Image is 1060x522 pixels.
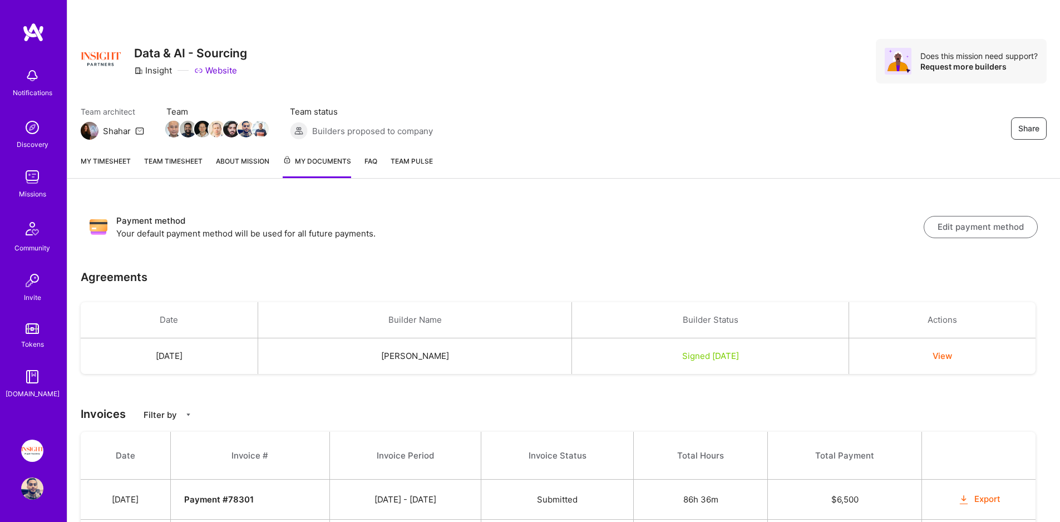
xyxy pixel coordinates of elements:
[81,39,121,79] img: Company Logo
[258,338,571,375] td: [PERSON_NAME]
[18,440,46,462] a: Insight Partners: Data & AI - Sourcing
[17,139,48,150] div: Discovery
[170,432,330,480] th: Invoice #
[849,302,1036,338] th: Actions
[26,323,39,334] img: tokens
[81,270,147,284] h3: Agreements
[572,302,849,338] th: Builder Status
[290,106,433,117] span: Team status
[103,125,131,137] div: Shahar
[135,126,144,135] i: icon Mail
[144,155,203,178] a: Team timesheet
[134,66,143,75] i: icon CompanyGray
[768,480,922,520] td: $ 6,500
[283,155,351,168] span: My Documents
[239,120,253,139] a: Team Member Avatar
[768,432,922,480] th: Total Payment
[184,494,254,505] strong: Payment # 78301
[330,432,481,480] th: Invoice Period
[223,121,240,137] img: Team Member Avatar
[330,480,481,520] td: [DATE] - [DATE]
[165,121,182,137] img: Team Member Avatar
[216,155,269,178] a: About Mission
[21,366,43,388] img: guide book
[81,338,258,375] td: [DATE]
[194,121,211,137] img: Team Member Avatar
[19,215,46,242] img: Community
[312,125,433,137] span: Builders proposed to company
[21,477,43,500] img: User Avatar
[283,155,351,178] a: My Documents
[21,166,43,188] img: teamwork
[1018,123,1039,134] span: Share
[957,494,970,506] i: icon OrangeDownload
[134,65,172,76] div: Insight
[290,122,308,140] img: Builders proposed to company
[180,121,196,137] img: Team Member Avatar
[21,440,43,462] img: Insight Partners: Data & AI - Sourcing
[81,432,170,480] th: Date
[209,121,225,137] img: Team Member Avatar
[81,155,131,178] a: My timesheet
[252,121,269,137] img: Team Member Avatar
[885,48,911,75] img: Avatar
[634,480,768,520] td: 86h 36m
[116,228,924,239] p: Your default payment method will be used for all future payments.
[166,106,268,117] span: Team
[18,477,46,500] a: User Avatar
[391,155,433,178] a: Team Pulse
[364,155,377,178] a: FAQ
[6,388,60,400] div: [DOMAIN_NAME]
[258,302,571,338] th: Builder Name
[185,411,192,418] i: icon CaretDown
[21,65,43,87] img: bell
[81,407,1047,421] h3: Invoices
[166,120,181,139] a: Team Member Avatar
[81,106,144,117] span: Team architect
[920,51,1038,61] div: Does this mission need support?
[144,409,177,421] p: Filter by
[81,122,98,140] img: Team Architect
[585,350,835,362] div: Signed [DATE]
[14,242,50,254] div: Community
[933,350,952,362] button: View
[13,87,52,99] div: Notifications
[194,65,237,76] a: Website
[90,218,107,236] img: Payment method
[1011,117,1047,140] button: Share
[22,22,45,42] img: logo
[481,432,634,480] th: Invoice Status
[224,120,239,139] a: Team Member Avatar
[537,494,578,505] span: Submitted
[634,432,768,480] th: Total Hours
[920,61,1038,72] div: Request more builders
[391,157,433,165] span: Team Pulse
[195,120,210,139] a: Team Member Avatar
[181,120,195,139] a: Team Member Avatar
[238,121,254,137] img: Team Member Avatar
[116,214,924,228] h3: Payment method
[957,493,1000,506] button: Export
[21,269,43,292] img: Invite
[924,216,1038,238] button: Edit payment method
[24,292,41,303] div: Invite
[81,480,170,520] td: [DATE]
[19,188,46,200] div: Missions
[21,116,43,139] img: discovery
[210,120,224,139] a: Team Member Avatar
[253,120,268,139] a: Team Member Avatar
[81,302,258,338] th: Date
[21,338,44,350] div: Tokens
[134,46,247,60] h3: Data & AI - Sourcing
